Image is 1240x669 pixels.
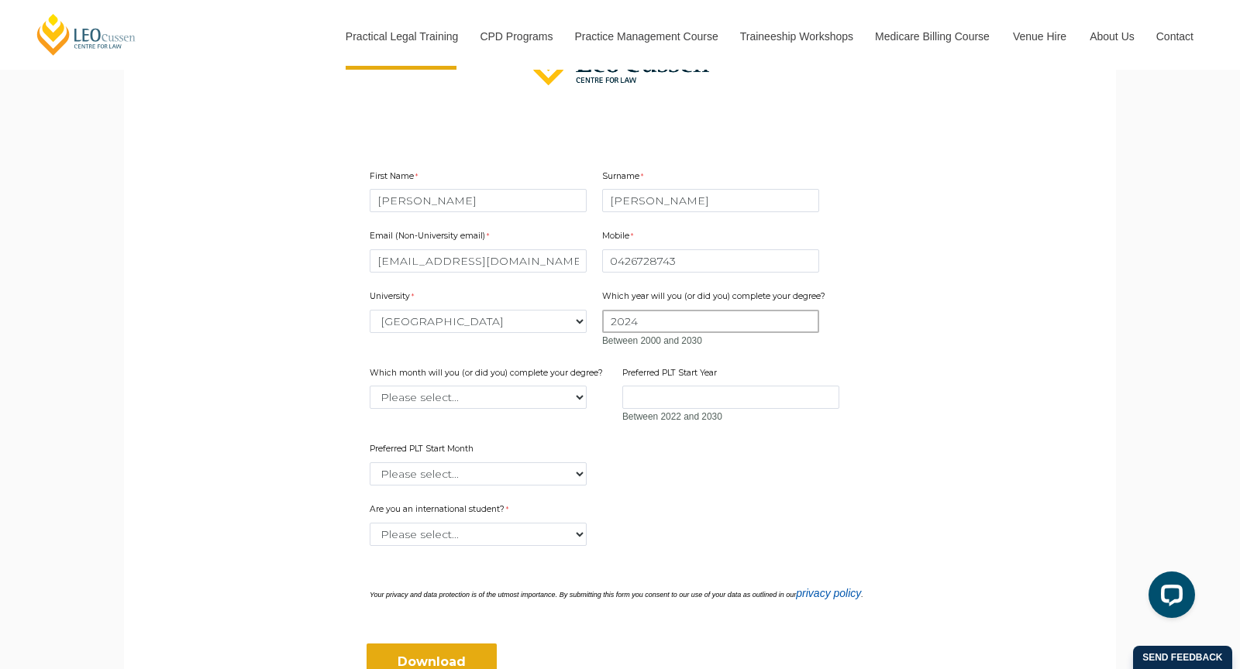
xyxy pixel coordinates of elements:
[1136,565,1201,630] iframe: LiveChat chat widget
[468,3,563,70] a: CPD Programs
[370,462,587,485] select: Preferred PLT Start Month
[728,3,863,70] a: Traineeship Workshops
[602,230,637,245] label: Mobile
[334,3,469,70] a: Practical Legal Training
[563,3,728,70] a: Practice Management Course
[602,310,819,333] input: Which year will you (or did you) complete your degree?
[622,386,839,409] input: Preferred PLT Start Year
[370,591,863,599] i: Your privacy and data protection is of the utmost importance. By submitting this form you consent...
[370,170,422,186] label: First Name
[863,3,1001,70] a: Medicare Billing Course
[370,189,587,212] input: First Name
[796,587,861,599] a: privacy policy
[602,290,829,306] label: Which year will you (or did you) complete your degree?
[602,249,819,273] input: Mobile
[1078,3,1145,70] a: About Us
[370,230,493,245] label: Email (Non-University email)
[602,335,702,346] span: Between 2000 and 2030
[370,367,607,383] label: Which month will you (or did you) complete your degree?
[370,523,587,546] select: Are you an international student?
[1145,3,1205,70] a: Contact
[622,367,721,383] label: Preferred PLT Start Year
[622,411,722,422] span: Between 2022 and 2030
[1001,3,1078,70] a: Venue Hire
[602,189,819,212] input: Surname
[370,386,587,409] select: Which month will you (or did you) complete your degree?
[370,249,587,273] input: Email (Non-University email)
[370,443,477,458] label: Preferred PLT Start Month
[602,170,647,186] label: Surname
[370,503,525,519] label: Are you an international student?
[35,12,138,57] a: [PERSON_NAME] Centre for Law
[370,310,587,333] select: University
[370,290,418,306] label: University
